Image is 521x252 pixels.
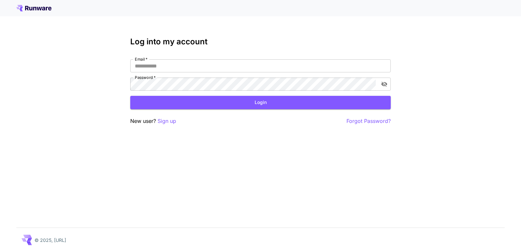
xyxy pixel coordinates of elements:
button: Login [130,96,391,109]
button: Forgot Password? [346,117,391,125]
label: Password [135,75,156,80]
p: New user? [130,117,176,125]
p: © 2025, [URL] [35,237,66,244]
button: Sign up [158,117,176,125]
h3: Log into my account [130,37,391,46]
button: toggle password visibility [378,78,390,90]
label: Email [135,56,148,62]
